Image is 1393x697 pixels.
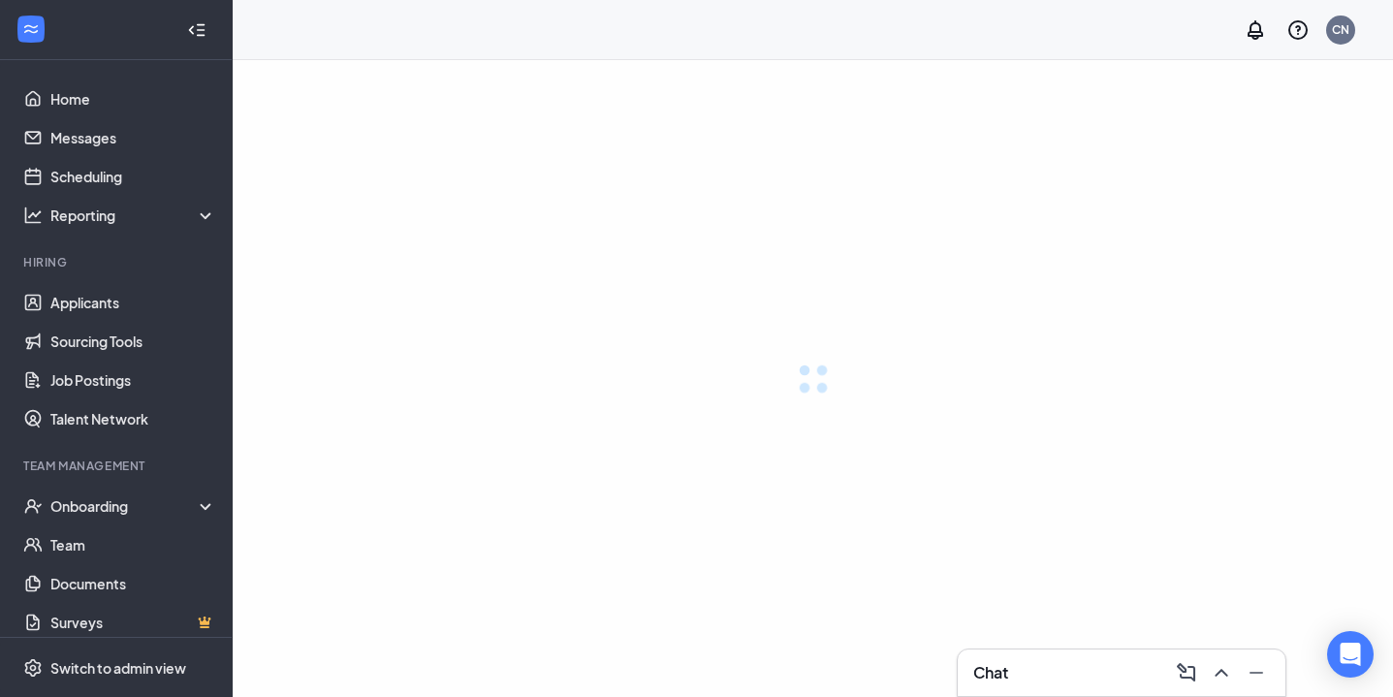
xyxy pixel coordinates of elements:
svg: Minimize [1245,661,1268,684]
a: Sourcing Tools [50,322,216,361]
button: ChevronUp [1204,657,1235,688]
svg: UserCheck [23,496,43,516]
button: ComposeMessage [1169,657,1200,688]
a: Home [50,79,216,118]
a: Team [50,525,216,564]
div: Team Management [23,458,212,474]
div: Open Intercom Messenger [1327,631,1374,678]
div: Hiring [23,254,212,270]
a: SurveysCrown [50,603,216,642]
div: Onboarding [50,496,217,516]
button: Minimize [1239,657,1270,688]
svg: WorkstreamLogo [21,19,41,39]
a: Job Postings [50,361,216,399]
svg: ComposeMessage [1175,661,1198,684]
svg: Collapse [187,20,206,40]
svg: Analysis [23,206,43,225]
svg: Settings [23,658,43,678]
a: Applicants [50,283,216,322]
div: Switch to admin view [50,658,186,678]
a: Scheduling [50,157,216,196]
svg: Notifications [1244,18,1267,42]
a: Documents [50,564,216,603]
a: Messages [50,118,216,157]
div: CN [1332,21,1349,38]
svg: QuestionInfo [1286,18,1310,42]
h3: Chat [973,662,1008,683]
a: Talent Network [50,399,216,438]
div: Reporting [50,206,217,225]
svg: ChevronUp [1210,661,1233,684]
